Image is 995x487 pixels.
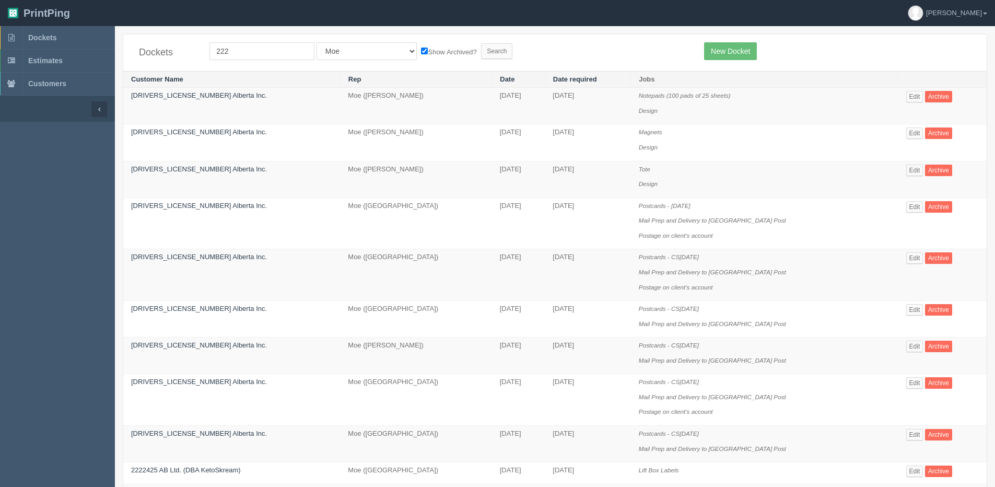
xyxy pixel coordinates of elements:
a: Edit [906,127,923,139]
i: Mail Prep and Delivery to [GEOGRAPHIC_DATA] Post [639,357,786,364]
td: [DATE] [492,301,545,338]
a: Edit [906,252,923,264]
i: Mail Prep and Delivery to [GEOGRAPHIC_DATA] Post [639,269,786,275]
i: Design [639,180,658,187]
td: [DATE] [545,301,630,338]
input: Search [481,43,512,59]
td: [DATE] [492,198,545,249]
a: Edit [906,429,923,440]
a: [DRIVERS_LICENSE_NUMBER] Alberta Inc. [131,341,267,349]
i: Mail Prep and Delivery to [GEOGRAPHIC_DATA] Post [639,393,786,400]
a: Edit [906,304,923,316]
td: Moe ([GEOGRAPHIC_DATA]) [340,374,491,426]
a: [DRIVERS_LICENSE_NUMBER] Alberta Inc. [131,128,267,136]
td: [DATE] [545,249,630,301]
td: Moe ([PERSON_NAME]) [340,161,491,198]
td: Moe ([GEOGRAPHIC_DATA]) [340,198,491,249]
i: Notepads (100 pads of 25 sheets) [639,92,731,99]
i: Mail Prep and Delivery to [GEOGRAPHIC_DATA] Post [639,217,786,224]
i: Postcards - [DATE] [639,202,690,209]
a: Customer Name [131,75,183,83]
a: Date [500,75,514,83]
td: [DATE] [492,338,545,374]
a: Archive [925,429,952,440]
a: Rep [348,75,361,83]
i: Postage on client's account [639,284,713,291]
a: Archive [925,91,952,102]
td: [DATE] [545,426,630,462]
td: Moe ([GEOGRAPHIC_DATA]) [340,426,491,462]
a: [DRIVERS_LICENSE_NUMBER] Alberta Inc. [131,378,267,386]
a: [DRIVERS_LICENSE_NUMBER] Alberta Inc. [131,305,267,312]
td: [DATE] [545,198,630,249]
img: logo-3e63b451c926e2ac314895c53de4908e5d424f24456219fb08d385ab2e579770.png [8,8,18,18]
td: [DATE] [492,462,545,484]
label: Show Archived? [421,45,476,57]
a: Edit [906,466,923,477]
a: Archive [925,165,952,176]
td: [DATE] [492,249,545,301]
td: Moe ([PERSON_NAME]) [340,338,491,374]
span: Estimates [28,56,63,65]
i: Postcards - CS[DATE] [639,430,699,437]
td: [DATE] [545,88,630,124]
img: avatar_default-7531ab5dedf162e01f1e0bb0964e6a185e93c5c22dfe317fb01d7f8cd2b1632c.jpg [908,6,923,20]
a: Archive [925,377,952,389]
a: Edit [906,201,923,213]
a: Edit [906,165,923,176]
td: [DATE] [545,124,630,161]
a: [DRIVERS_LICENSE_NUMBER] Alberta Inc. [131,430,267,437]
th: Jobs [631,71,898,88]
i: Design [639,144,658,150]
input: Show Archived? [421,48,428,54]
a: [DRIVERS_LICENSE_NUMBER] Alberta Inc. [131,165,267,173]
a: Archive [925,304,952,316]
td: [DATE] [545,462,630,484]
i: Design [639,107,658,114]
a: [DRIVERS_LICENSE_NUMBER] Alberta Inc. [131,91,267,99]
i: Lift Box Labels [639,467,679,473]
span: Customers [28,79,66,88]
h4: Dockets [139,48,194,58]
a: Edit [906,377,923,389]
td: Moe ([GEOGRAPHIC_DATA]) [340,462,491,484]
i: Magnets [639,129,662,135]
a: Date required [553,75,597,83]
td: Moe ([GEOGRAPHIC_DATA]) [340,301,491,338]
td: Moe ([PERSON_NAME]) [340,124,491,161]
span: Dockets [28,33,56,42]
td: [DATE] [492,124,545,161]
a: New Docket [704,42,757,60]
i: Postage on client's account [639,232,713,239]
td: [DATE] [492,374,545,426]
i: Postcards - CS[DATE] [639,305,699,312]
a: 2222425 AB Ltd. (DBA KetoSkream) [131,466,241,474]
td: [DATE] [545,374,630,426]
i: Mail Prep and Delivery to [GEOGRAPHIC_DATA] Post [639,445,786,452]
i: Mail Prep and Delivery to [GEOGRAPHIC_DATA] Post [639,320,786,327]
td: [DATE] [492,426,545,462]
td: [DATE] [492,88,545,124]
a: Archive [925,201,952,213]
a: [DRIVERS_LICENSE_NUMBER] Alberta Inc. [131,253,267,261]
a: Archive [925,341,952,352]
td: Moe ([PERSON_NAME]) [340,88,491,124]
a: Edit [906,91,923,102]
td: Moe ([GEOGRAPHIC_DATA]) [340,249,491,301]
i: Postcards - CS[DATE] [639,342,699,349]
td: [DATE] [545,161,630,198]
i: Postage on client's account [639,408,713,415]
td: [DATE] [545,338,630,374]
a: Edit [906,341,923,352]
a: [DRIVERS_LICENSE_NUMBER] Alberta Inc. [131,202,267,210]
a: Archive [925,466,952,477]
a: Archive [925,252,952,264]
input: Customer Name [209,42,314,60]
i: Tote [639,166,650,172]
i: Postcards - CS[DATE] [639,378,699,385]
i: Postcards - CS[DATE] [639,253,699,260]
td: [DATE] [492,161,545,198]
a: Archive [925,127,952,139]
